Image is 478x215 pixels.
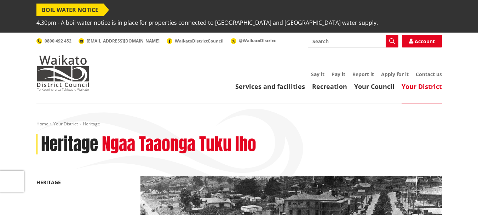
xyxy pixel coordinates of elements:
[402,35,442,47] a: Account
[352,71,374,78] a: Report it
[102,134,256,155] h2: Ngaa Taaonga Tuku Iho
[36,4,104,16] span: BOIL WATER NOTICE
[36,121,442,127] nav: breadcrumb
[235,82,305,91] a: Services and facilities
[308,35,398,47] input: Search input
[41,134,98,155] h1: Heritage
[332,71,345,78] a: Pay it
[79,38,160,44] a: [EMAIL_ADDRESS][DOMAIN_NAME]
[83,121,100,127] span: Heritage
[36,179,61,186] a: Heritage
[36,38,71,44] a: 0800 492 452
[402,82,442,91] a: Your District
[36,121,48,127] a: Home
[381,71,409,78] a: Apply for it
[239,38,276,44] span: @WaikatoDistrict
[167,38,224,44] a: WaikatoDistrictCouncil
[311,71,324,78] a: Say it
[53,121,78,127] a: Your District
[175,38,224,44] span: WaikatoDistrictCouncil
[87,38,160,44] span: [EMAIL_ADDRESS][DOMAIN_NAME]
[45,38,71,44] span: 0800 492 452
[354,82,395,91] a: Your Council
[312,82,347,91] a: Recreation
[231,38,276,44] a: @WaikatoDistrict
[416,71,442,78] a: Contact us
[36,16,378,29] span: 4.30pm - A boil water notice is in place for properties connected to [GEOGRAPHIC_DATA] and [GEOGR...
[36,55,90,91] img: Waikato District Council - Te Kaunihera aa Takiwaa o Waikato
